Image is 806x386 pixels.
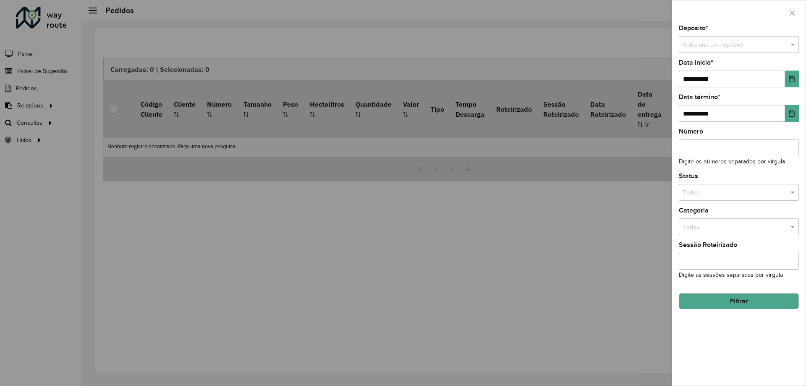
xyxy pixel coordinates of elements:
label: Data término [679,92,720,102]
label: Sessão Roteirizado [679,240,737,250]
label: Categoria [679,205,709,215]
label: Número [679,126,703,137]
button: Choose Date [785,105,799,122]
button: Choose Date [785,71,799,87]
label: Data início [679,58,713,68]
label: Depósito [679,23,708,33]
label: Status [679,171,698,181]
small: Digite os números separados por vírgula [679,158,785,165]
button: Filtrar [679,293,799,309]
small: Digite as sessões separadas por vírgula [679,272,783,278]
